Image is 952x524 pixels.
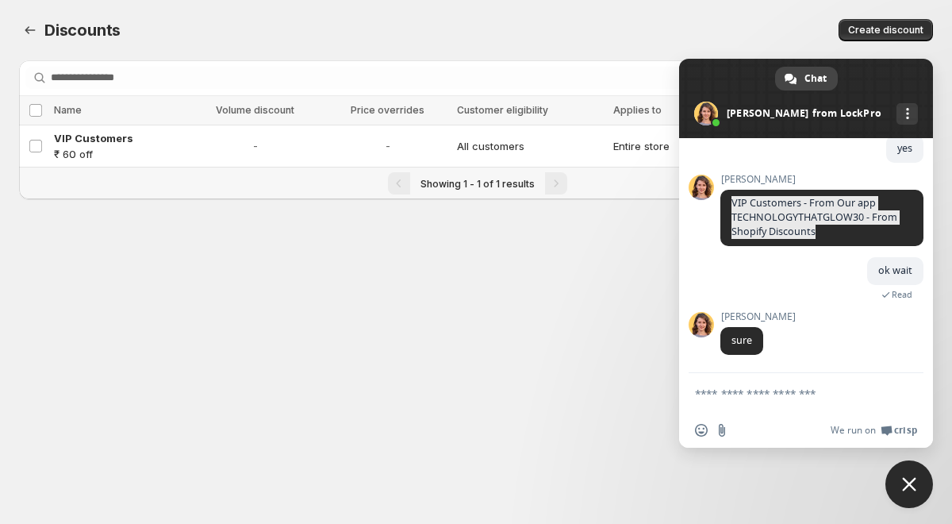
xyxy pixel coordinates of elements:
span: VIP Customers - From Our app TECHNOLOGYTHATGLOW30 - From Shopify Discounts [731,196,897,238]
span: Send a file [716,424,728,437]
span: We run on [831,424,876,437]
span: sure [731,333,752,347]
p: ₹ 60 off [54,146,182,162]
span: Discounts [44,21,121,40]
span: Price overrides [351,104,424,116]
span: yes [897,141,912,155]
span: Read [892,289,912,300]
span: Chat [804,67,827,91]
a: We run onCrisp [831,424,917,437]
span: - [328,138,447,154]
button: Create discount [839,19,933,41]
div: Close chat [885,460,933,508]
span: Name [54,104,82,116]
span: ok wait [878,264,912,277]
nav: Pagination [19,167,933,199]
td: All customers [452,125,608,168]
div: Chat [775,67,838,91]
span: Create discount [848,24,923,37]
span: Showing 1 - 1 of 1 results [420,178,535,190]
span: - [192,138,319,154]
td: Entire store [608,125,711,168]
span: [PERSON_NAME] [720,174,923,185]
span: Insert an emoji [695,424,708,437]
span: Volume discount [216,104,294,116]
button: Back to dashboard [19,19,41,41]
span: Customer eligibility [457,104,548,116]
span: VIP Customers [54,132,133,144]
span: [PERSON_NAME] [720,311,796,322]
span: Applies to [613,104,662,116]
a: VIP Customers [54,130,182,146]
span: Crisp [894,424,917,437]
textarea: Compose your message... [695,387,882,401]
div: More channels [896,103,918,125]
